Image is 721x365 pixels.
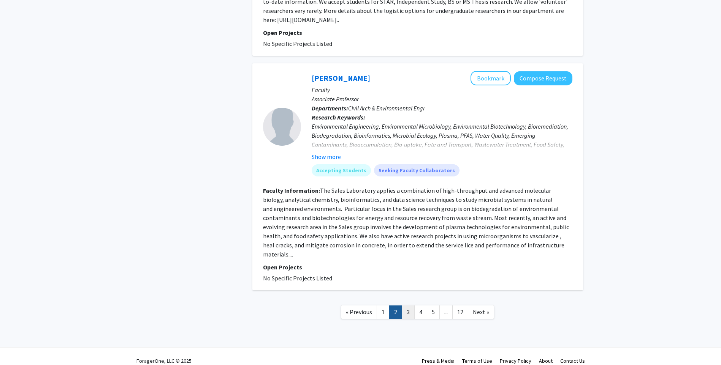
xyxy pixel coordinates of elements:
[312,104,348,112] b: Departments:
[427,305,440,319] a: 5
[500,357,531,364] a: Privacy Policy
[312,164,371,176] mat-chip: Accepting Students
[414,305,427,319] a: 4
[514,71,572,85] button: Compose Request to Christopher Sales
[689,331,715,359] iframe: Chat
[252,298,583,329] nav: Page navigation
[312,85,572,94] p: Faculty
[452,305,468,319] a: 12
[471,71,511,85] button: Add Christopher Sales to Bookmarks
[263,187,320,194] b: Faculty Information:
[389,305,402,319] a: 2
[444,308,448,316] span: ...
[312,152,341,161] button: Show more
[346,308,372,316] span: « Previous
[312,94,572,104] p: Associate Professor
[263,187,569,258] fg-read-more: The Sales Laboratory applies a combination of high-throughput and advanced molecular biology, ana...
[348,104,425,112] span: Civil Arch & Environmental Engr
[560,357,585,364] a: Contact Us
[374,164,460,176] mat-chip: Seeking Faculty Collaborators
[312,73,370,83] a: [PERSON_NAME]
[377,305,390,319] a: 1
[473,308,489,316] span: Next »
[263,28,572,37] p: Open Projects
[422,357,455,364] a: Press & Media
[263,40,332,47] span: No Specific Projects Listed
[263,274,332,282] span: No Specific Projects Listed
[462,357,492,364] a: Terms of Use
[312,122,572,158] div: Environmental Engineering, Environmental Microbiology, Environmental Biotechnology, Bioremediatio...
[263,263,572,272] p: Open Projects
[312,113,365,121] b: Research Keywords:
[468,305,494,319] a: Next
[539,357,553,364] a: About
[402,305,415,319] a: 3
[341,305,377,319] a: Previous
